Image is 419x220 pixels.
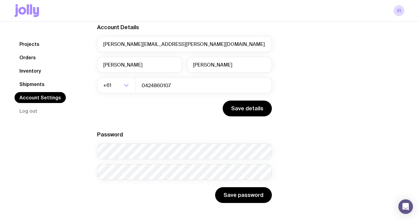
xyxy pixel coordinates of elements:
a: Inventory [15,65,46,76]
button: Save password [215,187,272,203]
label: Account Details [97,24,139,30]
button: Log out [15,105,42,116]
label: Password [97,131,123,138]
div: Open Intercom Messenger [398,199,413,214]
a: Shipments [15,79,49,90]
a: Projects [15,39,44,50]
a: Account Settings [15,92,66,103]
input: your@email.com [97,36,272,52]
span: +61 [103,77,113,93]
input: Search for option [113,77,122,93]
input: 0400123456 [136,77,272,93]
input: First Name [97,57,182,73]
a: IR [394,5,404,16]
button: Save details [223,101,272,116]
a: Orders [15,52,41,63]
input: Last Name [187,57,272,73]
div: Search for option [97,77,136,93]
